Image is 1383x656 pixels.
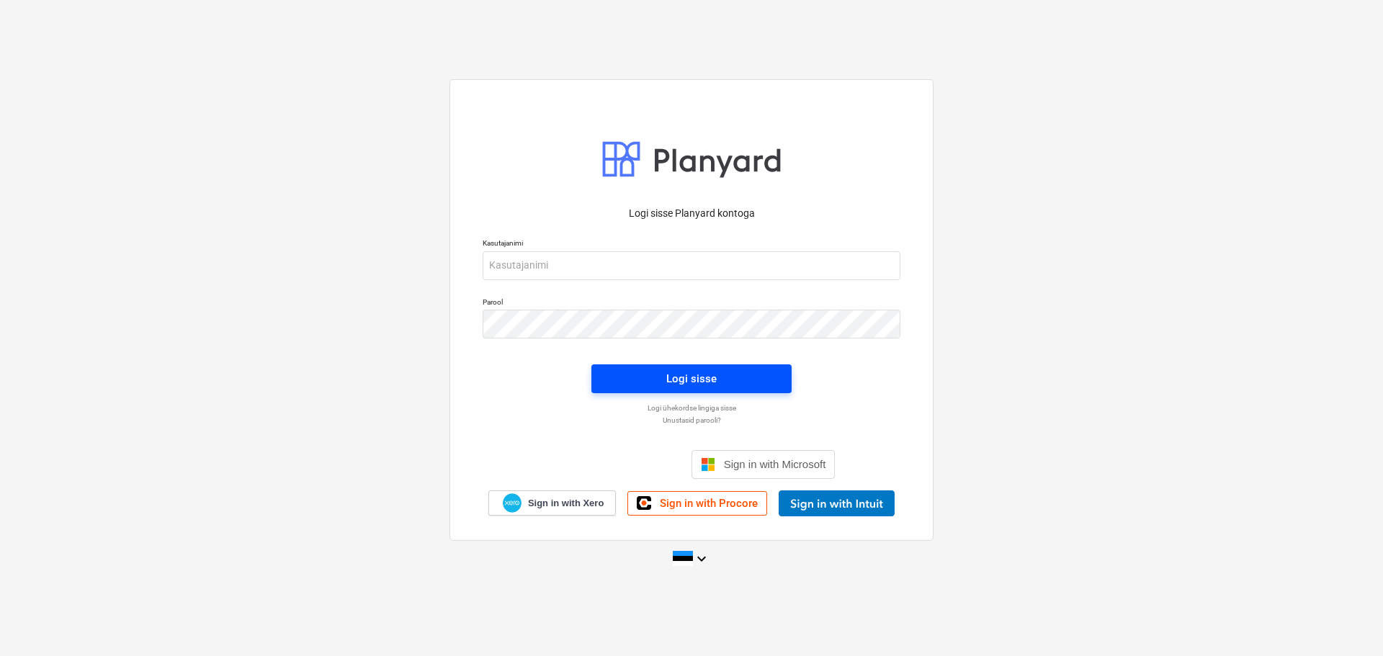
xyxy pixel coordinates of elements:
[528,497,604,510] span: Sign in with Xero
[483,238,900,251] p: Kasutajanimi
[503,493,522,513] img: Xero logo
[724,458,826,470] span: Sign in with Microsoft
[475,403,908,413] a: Logi ühekordse lingiga sisse
[666,369,717,388] div: Logi sisse
[475,415,908,425] a: Unustasid parooli?
[541,449,687,480] iframe: Sign in with Google Button
[660,497,758,510] span: Sign in with Procore
[483,297,900,310] p: Parool
[483,206,900,221] p: Logi sisse Planyard kontoga
[488,490,617,516] a: Sign in with Xero
[1311,587,1383,656] iframe: Chat Widget
[701,457,715,472] img: Microsoft logo
[627,491,767,516] a: Sign in with Procore
[693,550,710,567] i: keyboard_arrow_down
[591,364,792,393] button: Logi sisse
[483,251,900,280] input: Kasutajanimi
